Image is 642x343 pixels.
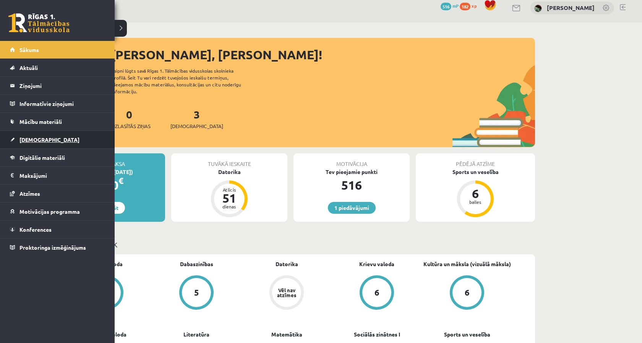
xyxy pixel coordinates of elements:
a: Rīgas 1. Tālmācības vidusskola [8,13,70,33]
a: 1 piedāvājumi [328,202,376,214]
a: Informatīvie ziņojumi [10,95,105,112]
div: balles [464,200,487,204]
span: Konferences [19,226,52,233]
a: Dabaszinības [180,260,213,268]
a: Atzīmes [10,185,105,202]
span: Proktoringa izmēģinājums [19,244,86,251]
span: Aktuāli [19,64,38,71]
span: xp [472,3,477,9]
a: 182 xp [460,3,480,9]
a: Mācību materiāli [10,113,105,130]
a: Sports un veselība 6 balles [416,168,535,218]
a: Sākums [10,41,105,59]
a: 3[DEMOGRAPHIC_DATA] [170,107,223,130]
span: Atzīmes [19,190,40,197]
legend: Ziņojumi [19,77,105,94]
span: [DEMOGRAPHIC_DATA] [170,122,223,130]
a: 6 [332,275,422,311]
a: Aktuāli [10,59,105,76]
div: dienas [218,204,241,209]
legend: Informatīvie ziņojumi [19,95,105,112]
legend: Maksājumi [19,167,105,184]
div: 6 [464,187,487,200]
a: Datorika Atlicis 51 dienas [171,168,287,218]
div: 6 [465,288,470,297]
div: Tuvākā ieskaite [171,153,287,168]
div: 5 [194,288,199,297]
span: mP [452,3,459,9]
a: Kultūra un māksla (vizuālā māksla) [423,260,511,268]
a: Motivācijas programma [10,203,105,220]
div: Tev pieejamie punkti [293,168,410,176]
a: 0Neizlasītās ziņas [108,107,151,130]
span: Mācību materiāli [19,118,62,125]
a: 516 mP [441,3,459,9]
div: Laipni lūgts savā Rīgas 1. Tālmācības vidusskolas skolnieka profilā. Šeit Tu vari redzēt tuvojošo... [112,67,255,95]
div: Sports un veselība [416,168,535,176]
div: [PERSON_NAME], [PERSON_NAME]! [111,46,535,64]
a: [PERSON_NAME] [547,4,595,11]
div: 51 [218,192,241,204]
a: Vēl nav atzīmes [242,275,332,311]
a: [DEMOGRAPHIC_DATA] [10,131,105,148]
div: Atlicis [218,187,241,192]
span: [DEMOGRAPHIC_DATA] [19,136,79,143]
a: Maksājumi [10,167,105,184]
div: 516 [293,176,410,194]
div: Vēl nav atzīmes [276,288,297,297]
span: € [118,175,123,186]
span: Sākums [19,46,39,53]
a: Matemātika [271,330,302,338]
a: 5 [151,275,242,311]
span: 516 [441,3,451,10]
a: Digitālie materiāli [10,149,105,166]
a: Proktoringa izmēģinājums [10,239,105,256]
span: Digitālie materiāli [19,154,65,161]
a: Sports un veselība [444,330,490,338]
a: Ziņojumi [10,77,105,94]
span: 182 [460,3,470,10]
a: Krievu valoda [359,260,394,268]
a: Literatūra [183,330,209,338]
div: 6 [374,288,379,297]
span: Motivācijas programma [19,208,80,215]
img: Marta Cekula [534,5,542,12]
div: Pēdējā atzīme [416,153,535,168]
a: Datorika [276,260,298,268]
div: Datorika [171,168,287,176]
a: Konferences [10,221,105,238]
div: Motivācija [293,153,410,168]
a: Sociālās zinātnes I [354,330,400,338]
p: Mācību plāns 11.b1 JK [49,239,532,250]
span: Neizlasītās ziņas [108,122,151,130]
a: 6 [422,275,512,311]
